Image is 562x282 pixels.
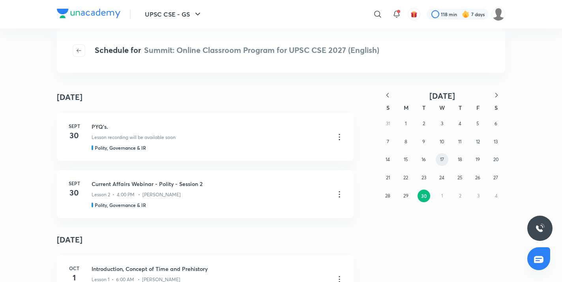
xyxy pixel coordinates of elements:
h3: PYQ’s. [92,122,328,131]
abbr: September 10, 2025 [440,139,444,145]
button: September 17, 2025 [436,153,448,166]
abbr: September 12, 2025 [476,139,480,145]
abbr: Friday [476,104,480,111]
abbr: September 8, 2025 [405,139,407,145]
p: Lesson 2 • 4:00 PM • [PERSON_NAME] [92,191,181,198]
span: Summit: Online Classroom Program for UPSC CSE 2027 (English) [144,45,379,55]
abbr: September 9, 2025 [422,139,425,145]
abbr: September 20, 2025 [493,156,498,162]
button: September 22, 2025 [399,171,412,184]
img: avatar [410,11,418,18]
button: September 24, 2025 [436,171,448,184]
img: Company Logo [57,9,120,18]
button: September 18, 2025 [453,153,466,166]
abbr: Sunday [386,104,390,111]
abbr: September 16, 2025 [421,156,426,162]
abbr: September 27, 2025 [493,175,498,180]
img: ttu [535,224,545,233]
abbr: September 25, 2025 [457,175,463,180]
button: September 12, 2025 [472,135,484,148]
abbr: Tuesday [422,104,425,111]
abbr: Monday [404,104,408,111]
abbr: September 29, 2025 [403,193,408,199]
h5: Polity, Governance & IR [95,144,146,151]
abbr: September 6, 2025 [495,120,497,126]
abbr: September 2, 2025 [423,120,425,126]
button: September 7, 2025 [382,135,394,148]
button: September 23, 2025 [418,171,430,184]
h4: [DATE] [57,227,354,252]
button: September 10, 2025 [436,135,448,148]
abbr: September 4, 2025 [459,120,461,126]
abbr: September 28, 2025 [385,193,390,199]
button: UPSC CSE - GS [140,6,207,22]
h6: Sept [66,122,82,130]
img: streak [462,10,470,18]
button: September 25, 2025 [453,171,466,184]
h5: Polity, Governance & IR [95,201,146,209]
button: September 11, 2025 [453,135,466,148]
button: September 9, 2025 [418,135,430,148]
p: Lesson recording will be available soon [92,134,176,141]
button: September 27, 2025 [489,171,502,184]
abbr: September 1, 2025 [405,120,407,126]
abbr: September 14, 2025 [386,156,390,162]
h6: Oct [66,265,82,272]
button: September 19, 2025 [472,153,484,166]
button: September 4, 2025 [453,117,466,130]
abbr: September 19, 2025 [476,156,480,162]
button: September 3, 2025 [436,117,448,130]
a: Sept30Current Affairs Webinar - Polity - Session 2Lesson 2 • 4:00 PM • [PERSON_NAME]Polity, Gover... [57,170,354,218]
button: September 28, 2025 [382,190,394,202]
abbr: September 18, 2025 [458,156,462,162]
img: Celina Chingmuan [492,8,505,21]
h4: Schedule for [95,44,379,57]
abbr: September 23, 2025 [421,175,426,180]
abbr: Saturday [495,104,498,111]
abbr: September 22, 2025 [403,175,408,180]
abbr: September 24, 2025 [439,175,444,180]
abbr: Thursday [459,104,462,111]
a: Company Logo [57,9,120,20]
h4: 30 [66,187,82,199]
button: September 8, 2025 [399,135,412,148]
span: [DATE] [429,90,455,101]
button: September 15, 2025 [399,153,412,166]
abbr: September 26, 2025 [475,175,480,180]
button: September 2, 2025 [418,117,430,130]
button: September 1, 2025 [399,117,412,130]
button: September 5, 2025 [472,117,484,130]
button: September 20, 2025 [489,153,502,166]
button: avatar [408,8,420,21]
abbr: September 3, 2025 [441,120,443,126]
abbr: September 17, 2025 [440,156,444,162]
button: September 21, 2025 [382,171,394,184]
abbr: September 11, 2025 [458,139,461,145]
h4: [DATE] [57,91,82,103]
a: Sept30PYQ’s.Lesson recording will be available soonPolity, Governance & IR [57,113,354,161]
button: September 14, 2025 [382,153,394,166]
abbr: Wednesday [439,104,445,111]
abbr: September 21, 2025 [386,175,390,180]
h3: Introduction, Concept of Time and Prehistory [92,265,328,273]
button: September 13, 2025 [489,135,502,148]
h6: Sept [66,180,82,187]
abbr: September 5, 2025 [476,120,479,126]
button: September 26, 2025 [472,171,484,184]
abbr: September 15, 2025 [404,156,408,162]
button: September 29, 2025 [399,190,412,202]
button: September 6, 2025 [489,117,502,130]
abbr: September 30, 2025 [421,193,427,199]
h3: Current Affairs Webinar - Polity - Session 2 [92,180,328,188]
button: September 30, 2025 [418,190,430,202]
abbr: September 13, 2025 [494,139,498,145]
button: [DATE] [396,91,488,101]
h4: 30 [66,130,82,141]
abbr: September 7, 2025 [387,139,389,145]
button: September 16, 2025 [418,153,430,166]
